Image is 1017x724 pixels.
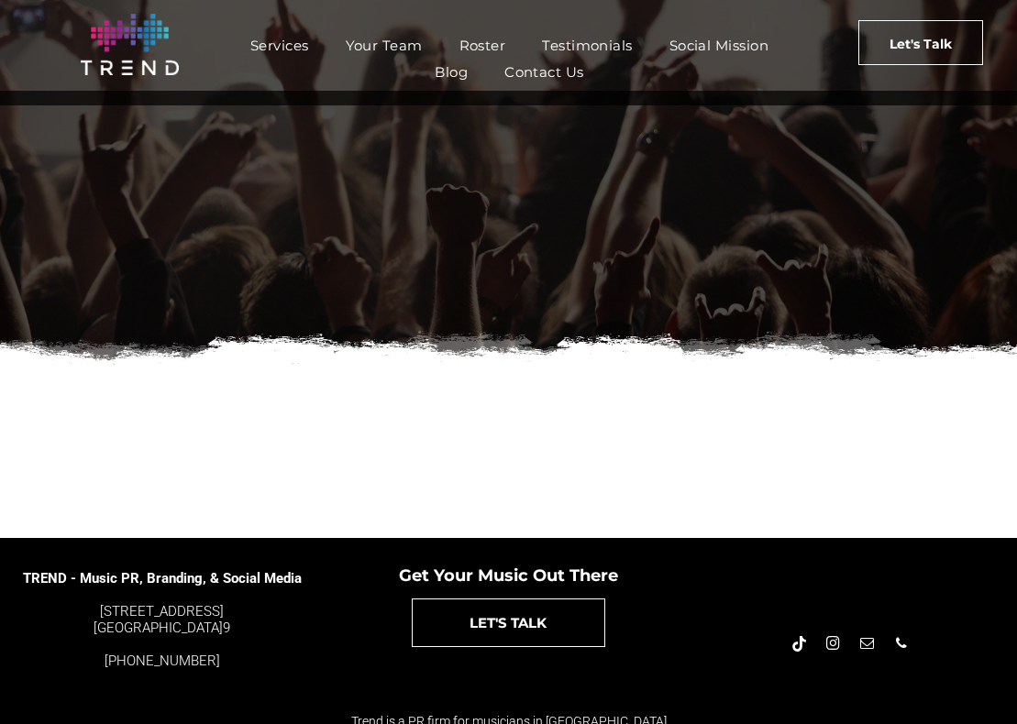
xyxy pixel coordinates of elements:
a: Social Mission [651,32,787,59]
iframe: Form 0 [69,391,949,529]
a: email [857,633,878,658]
a: LET'S TALK [412,598,605,647]
span: Let's Talk [890,21,952,67]
a: Services [232,32,327,59]
img: logo [81,14,180,75]
a: [STREET_ADDRESS][GEOGRAPHIC_DATA] [94,603,224,636]
span: TREND - Music PR, Branding, & Social Media [23,570,302,587]
a: Let's Talk [858,20,983,65]
a: Testimonials [524,32,650,59]
span: Get Your Music Out There [399,565,618,586]
a: Your Team [327,32,441,59]
font: [STREET_ADDRESS] [GEOGRAPHIC_DATA] [94,603,224,636]
div: 9 [22,603,303,636]
a: [PHONE_NUMBER] [105,653,220,669]
a: Roster [441,32,525,59]
a: Tiktok [790,633,810,658]
a: Blog [416,59,486,85]
a: phone [891,633,912,658]
iframe: Chat Widget [925,636,1017,724]
a: Contact Us [486,59,602,85]
span: LET'S TALK [470,599,547,646]
a: instagram [824,633,844,658]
